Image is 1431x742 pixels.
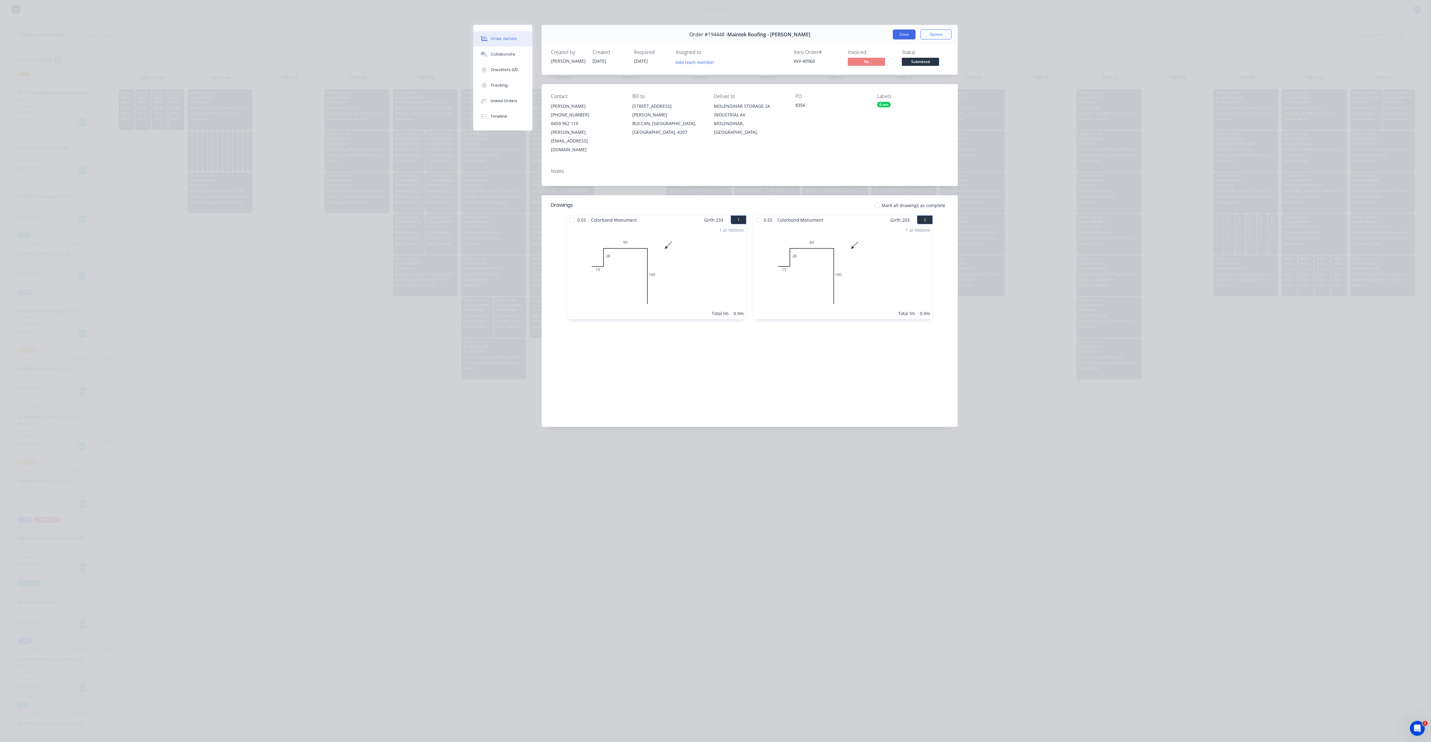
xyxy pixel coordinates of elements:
div: Required [634,49,668,55]
iframe: Intercom live chat [1410,721,1425,736]
div: Labels [877,93,948,99]
span: [DATE] [593,58,606,64]
div: MOLENDINAR, [GEOGRAPHIC_DATA], [714,119,785,137]
span: 0.55 [575,215,588,224]
div: [PHONE_NUMBER] [551,111,622,119]
div: Collaborate [491,52,515,57]
div: PO [795,93,867,99]
button: Checklists 0/0 [473,62,532,78]
div: Total lm [898,310,915,317]
div: Total lm [712,310,729,317]
button: Timeline [473,109,532,124]
div: BUCCAN, [GEOGRAPHIC_DATA], [GEOGRAPHIC_DATA], 4207 [632,119,704,137]
div: MOLENDINAR STORAGE 2A INDUSTRIAL AVMOLENDINAR, [GEOGRAPHIC_DATA], [714,102,785,137]
div: Tracking [491,83,508,88]
div: 01528601001 at 900mmTotal lm0.9m [753,224,933,319]
button: 1 [731,215,746,224]
div: 01528901001 at 900mmTotal lm0.9m [567,224,746,319]
div: [PERSON_NAME][PHONE_NUMBER]0459 962 110[PERSON_NAME][EMAIL_ADDRESS][DOMAIN_NAME] [551,102,622,154]
span: Colorbond Monument [588,215,639,224]
div: Contact [551,93,622,99]
div: Checklists 0/0 [491,67,518,73]
div: 0459 962 110 [551,119,622,128]
span: Submitted [902,58,939,66]
button: Close [893,29,915,39]
button: Options [920,29,952,39]
span: Mark all drawings as complete [882,202,945,209]
div: Created by [551,49,585,55]
button: Tracking [473,78,532,93]
button: Linked Orders [473,93,532,109]
span: Colorbond Monument [775,215,826,224]
button: Submitted [902,58,939,67]
div: [PERSON_NAME] [551,58,585,64]
button: Add team member [672,58,718,66]
button: Order details [473,31,532,47]
div: 6 am [877,102,891,107]
div: Invoiced [848,49,894,55]
div: 1 at 900mm [719,227,744,233]
span: Maintek Roofing - [PERSON_NAME] [727,32,810,38]
div: [STREET_ADDRESS][PERSON_NAME] [632,102,704,119]
div: Created [593,49,627,55]
div: Order details [491,36,517,42]
span: 1 [1423,721,1428,726]
span: Girth 203 [890,215,910,224]
span: Order #194448 - [689,32,727,38]
div: 0.9m [920,310,930,317]
div: MOLENDINAR STORAGE 2A INDUSTRIAL AV [714,102,785,119]
div: 1 at 900mm [906,227,930,233]
div: 0.9m [734,310,744,317]
button: Collaborate [473,47,532,62]
div: 8356 [795,102,867,111]
div: Bill to [632,93,704,99]
div: Linked Orders [491,98,517,104]
button: Add team member [676,58,718,66]
div: Deliver to [714,93,785,99]
div: INV-40960 [794,58,840,64]
button: 2 [917,215,933,224]
div: Timeline [491,114,507,119]
span: Girth 233 [704,215,723,224]
div: [PERSON_NAME] [551,102,622,111]
span: [DATE] [634,58,648,64]
div: [PERSON_NAME][EMAIL_ADDRESS][DOMAIN_NAME] [551,128,622,154]
span: No [848,58,885,66]
div: Status [902,49,948,55]
div: Drawings [551,201,573,209]
span: 0.55 [761,215,775,224]
div: Assigned to [676,49,738,55]
div: Notes [551,168,948,174]
div: Xero Order # [794,49,840,55]
div: [STREET_ADDRESS][PERSON_NAME]BUCCAN, [GEOGRAPHIC_DATA], [GEOGRAPHIC_DATA], 4207 [632,102,704,137]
